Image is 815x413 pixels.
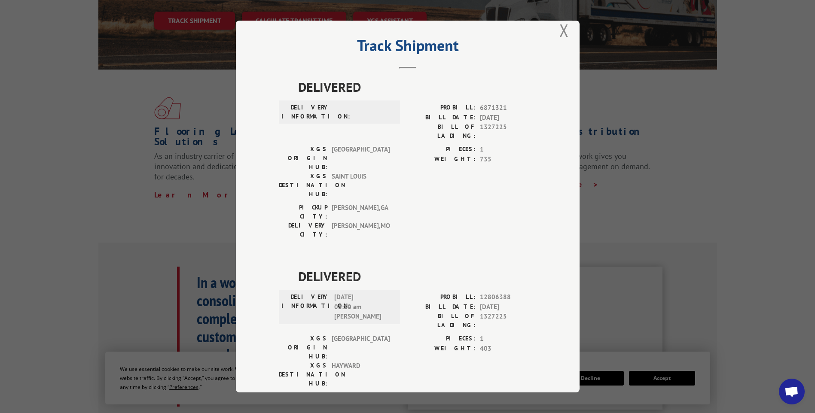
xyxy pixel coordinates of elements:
button: Close modal [559,19,569,42]
label: PROBILL: [408,103,476,113]
span: [DATE] [480,302,537,312]
span: 6871321 [480,103,537,113]
span: HAYWARD [332,361,390,388]
span: SAINT LOUIS [332,172,390,199]
span: [GEOGRAPHIC_DATA] [332,334,390,361]
span: 12806388 [480,292,537,302]
label: XGS DESTINATION HUB: [279,172,327,199]
span: 1 [480,145,537,155]
span: [GEOGRAPHIC_DATA] [332,145,390,172]
span: 1327225 [480,312,537,330]
label: PIECES: [408,334,476,344]
span: [PERSON_NAME] , MO [332,221,390,239]
h2: Track Shipment [279,39,537,56]
label: DELIVERY CITY: [279,221,327,239]
span: [PERSON_NAME] , GA [332,203,390,221]
span: 403 [480,344,537,354]
label: PIECES: [408,145,476,155]
label: XGS ORIGIN HUB: [279,145,327,172]
span: 1327225 [480,122,537,140]
span: [DATE] 08:10 am [PERSON_NAME] [334,292,392,322]
span: DELIVERED [298,267,537,286]
label: BILL OF LADING: [408,122,476,140]
span: [DATE] [480,113,537,123]
label: BILL DATE: [408,302,476,312]
span: DELIVERED [298,77,537,97]
span: 1 [480,334,537,344]
label: BILL DATE: [408,113,476,123]
label: WEIGHT: [408,344,476,354]
label: XGS DESTINATION HUB: [279,361,327,388]
label: WEIGHT: [408,155,476,164]
label: DELIVERY INFORMATION: [281,103,330,121]
span: 735 [480,155,537,164]
label: XGS ORIGIN HUB: [279,334,327,361]
div: Open chat [779,379,805,404]
label: DELIVERY INFORMATION: [281,292,330,322]
label: BILL OF LADING: [408,312,476,330]
label: PROBILL: [408,292,476,302]
label: PICKUP CITY: [279,203,327,221]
